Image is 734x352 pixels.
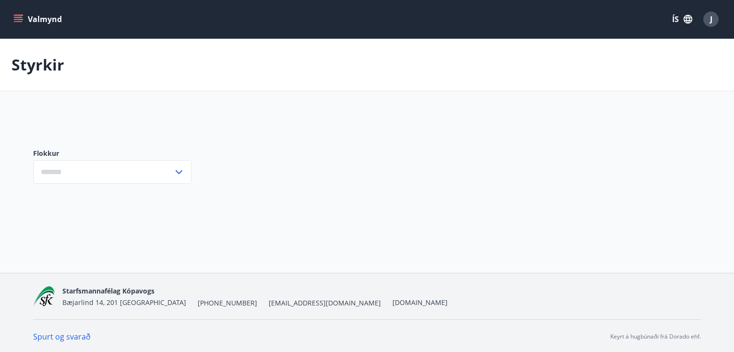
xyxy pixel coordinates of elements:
span: [EMAIL_ADDRESS][DOMAIN_NAME] [269,298,381,308]
span: J [710,14,712,24]
button: J [699,8,722,31]
span: Starfsmannafélag Kópavogs [62,286,154,295]
span: Bæjarlind 14, 201 [GEOGRAPHIC_DATA] [62,298,186,307]
img: x5MjQkxwhnYn6YREZUTEa9Q4KsBUeQdWGts9Dj4O.png [33,286,55,307]
button: menu [12,11,66,28]
p: Styrkir [12,54,64,75]
button: ÍS [667,11,698,28]
a: Spurt og svarað [33,331,91,342]
a: [DOMAIN_NAME] [392,298,448,307]
span: [PHONE_NUMBER] [198,298,257,308]
p: Keyrt á hugbúnaði frá Dorado ehf. [610,332,701,341]
label: Flokkur [33,149,191,158]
